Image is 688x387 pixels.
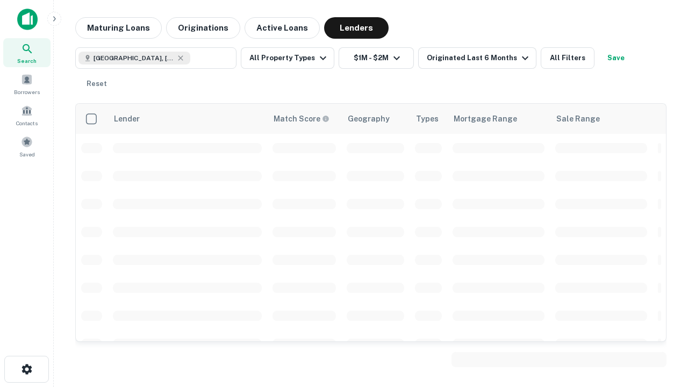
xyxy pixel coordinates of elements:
[17,56,37,65] span: Search
[245,17,320,39] button: Active Loans
[599,47,633,69] button: Save your search to get updates of matches that match your search criteria.
[241,47,334,69] button: All Property Types
[3,101,51,130] a: Contacts
[339,47,414,69] button: $1M - $2M
[267,104,341,134] th: Capitalize uses an advanced AI algorithm to match your search with the best lender. The match sco...
[550,104,653,134] th: Sale Range
[17,9,38,30] img: capitalize-icon.png
[80,73,114,95] button: Reset
[427,52,532,64] div: Originated Last 6 Months
[166,17,240,39] button: Originations
[418,47,536,69] button: Originated Last 6 Months
[348,112,390,125] div: Geography
[341,104,410,134] th: Geography
[274,113,329,125] div: Capitalize uses an advanced AI algorithm to match your search with the best lender. The match sco...
[416,112,439,125] div: Types
[107,104,267,134] th: Lender
[94,53,174,63] span: [GEOGRAPHIC_DATA], [GEOGRAPHIC_DATA], [GEOGRAPHIC_DATA]
[410,104,447,134] th: Types
[634,301,688,353] iframe: Chat Widget
[75,17,162,39] button: Maturing Loans
[454,112,517,125] div: Mortgage Range
[556,112,600,125] div: Sale Range
[447,104,550,134] th: Mortgage Range
[3,38,51,67] a: Search
[274,113,327,125] h6: Match Score
[3,132,51,161] a: Saved
[541,47,594,69] button: All Filters
[16,119,38,127] span: Contacts
[114,112,140,125] div: Lender
[3,69,51,98] a: Borrowers
[19,150,35,159] span: Saved
[14,88,40,96] span: Borrowers
[324,17,389,39] button: Lenders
